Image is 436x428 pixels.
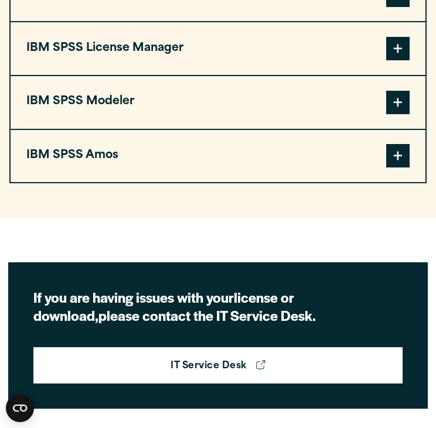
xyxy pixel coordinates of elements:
[6,394,34,422] button: Open CMP widget
[33,287,294,325] strong: license or download,
[11,22,425,75] button: IBM SPSS License Manager
[33,347,403,384] a: IT Service Desk
[11,130,425,183] button: IBM SPSS Amos
[11,76,425,129] button: IBM SPSS Modeler
[171,359,246,374] strong: IT Service Desk
[33,288,403,324] h2: If you are having issues with your please contact the IT Service Desk.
